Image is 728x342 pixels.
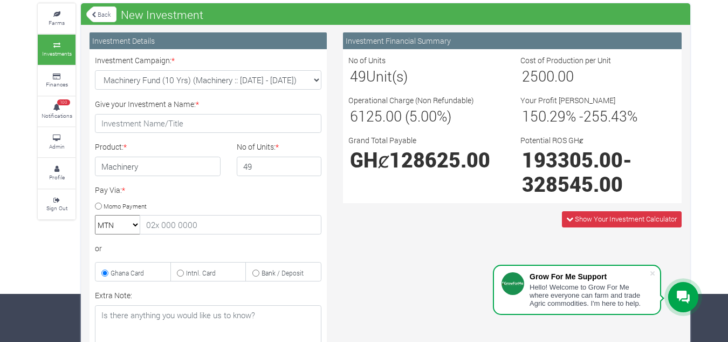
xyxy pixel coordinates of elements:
[101,270,108,277] input: Ghana Card
[42,50,72,57] small: Investments
[95,98,199,110] label: Give your Investment a Name:
[522,146,623,173] span: 193305.00
[49,19,65,26] small: Farms
[95,203,102,210] input: Momo Payment
[104,202,147,210] small: Momo Payment
[46,204,67,212] small: Sign Out
[522,66,574,85] span: 2500.00
[522,147,675,196] h1: -
[90,32,327,49] div: Investment Details
[389,146,490,173] span: 128625.00
[350,66,366,85] span: 49
[49,173,65,181] small: Profile
[42,112,72,119] small: Notifications
[530,283,649,307] div: Hello! Welcome to Grow For Me where everyone can farm and trade Agric commodities. I'm here to help.
[38,66,75,96] a: Finances
[262,269,304,277] small: Bank / Deposit
[118,4,206,25] span: New Investment
[348,135,416,146] label: Grand Total Payable
[57,99,70,106] span: 100
[95,114,321,133] input: Investment Name/Title
[95,157,221,176] h4: Machinery
[520,95,615,106] label: Your Profit [PERSON_NAME]
[522,106,566,125] span: 150.29
[38,190,75,219] a: Sign Out
[38,97,75,126] a: 100 Notifications
[522,171,623,197] span: 328545.00
[95,55,175,66] label: Investment Campaign:
[95,141,127,152] label: Product:
[348,95,474,106] label: Operational Charge (Non Refundable)
[350,68,503,85] h3: Unit(s)
[252,270,259,277] input: Bank / Deposit
[520,55,611,66] label: Cost of Production per Unit
[177,270,184,277] input: Intnl. Card
[237,141,279,152] label: No of Units:
[348,55,386,66] label: No of Units
[583,106,627,125] span: 255.43
[522,108,675,125] h3: % - %
[86,5,116,23] a: Back
[38,128,75,157] a: Admin
[350,147,503,172] h1: GHȼ
[343,32,682,49] div: Investment Financial Summary
[350,106,451,125] span: 6125.00 (5.00%)
[95,290,132,301] label: Extra Note:
[140,215,321,234] input: 02x 000 0000
[575,214,677,224] span: Show Your Investment Calculator
[38,35,75,64] a: Investments
[46,81,68,88] small: Finances
[520,135,583,146] label: Potential ROS GHȼ
[38,158,75,188] a: Profile
[95,243,321,254] div: or
[38,4,75,33] a: Farms
[186,269,216,277] small: Intnl. Card
[111,269,144,277] small: Ghana Card
[95,184,125,196] label: Pay Via:
[49,143,65,150] small: Admin
[530,272,649,281] div: Grow For Me Support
